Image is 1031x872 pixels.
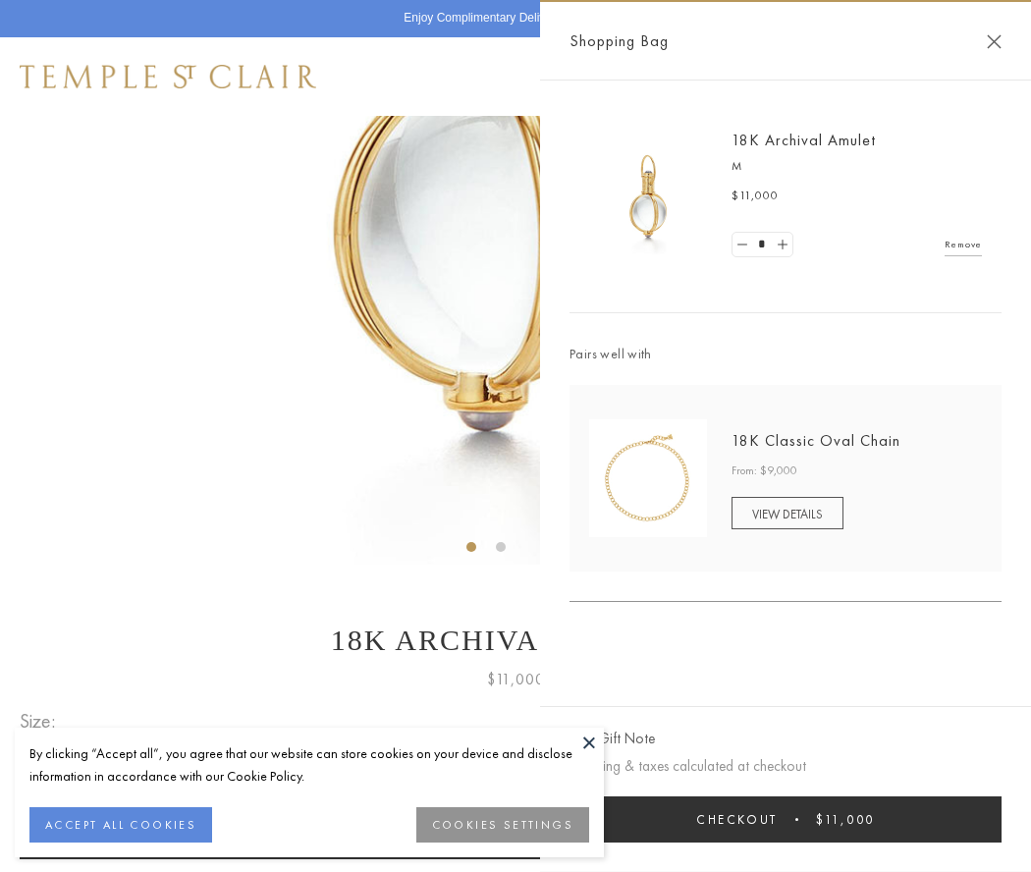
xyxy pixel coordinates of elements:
[570,28,669,54] span: Shopping Bag
[732,462,797,481] span: From: $9,000
[733,233,752,257] a: Set quantity to 0
[752,506,823,522] span: VIEW DETAILS
[29,742,589,788] div: By clicking “Accept all”, you agree that our website can store cookies on your device and disclos...
[772,233,791,257] a: Set quantity to 2
[696,811,778,828] span: Checkout
[732,130,876,150] a: 18K Archival Amulet
[20,624,1011,657] h1: 18K Archival Amulet
[816,811,875,828] span: $11,000
[987,34,1002,49] button: Close Shopping Bag
[570,343,1002,365] span: Pairs well with
[487,667,545,692] span: $11,000
[589,419,707,537] img: N88865-OV18
[732,157,982,177] p: M
[570,754,1002,779] p: Shipping & taxes calculated at checkout
[589,137,707,255] img: 18K Archival Amulet
[732,430,900,451] a: 18K Classic Oval Chain
[20,705,63,737] span: Size:
[416,807,589,843] button: COOKIES SETTINGS
[20,65,316,88] img: Temple St. Clair
[732,497,843,529] a: VIEW DETAILS
[570,796,1002,843] button: Checkout $11,000
[945,234,982,255] a: Remove
[404,9,617,28] p: Enjoy Complimentary Delivery & Returns
[29,807,212,843] button: ACCEPT ALL COOKIES
[570,727,655,751] button: Add Gift Note
[732,187,779,206] span: $11,000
